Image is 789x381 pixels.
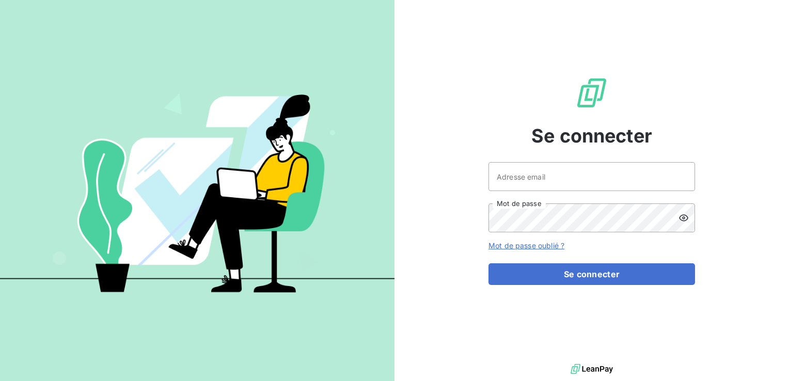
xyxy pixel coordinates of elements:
[488,162,695,191] input: placeholder
[575,76,608,109] img: Logo LeanPay
[531,122,652,150] span: Se connecter
[488,241,564,250] a: Mot de passe oublié ?
[571,361,613,377] img: logo
[488,263,695,285] button: Se connecter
